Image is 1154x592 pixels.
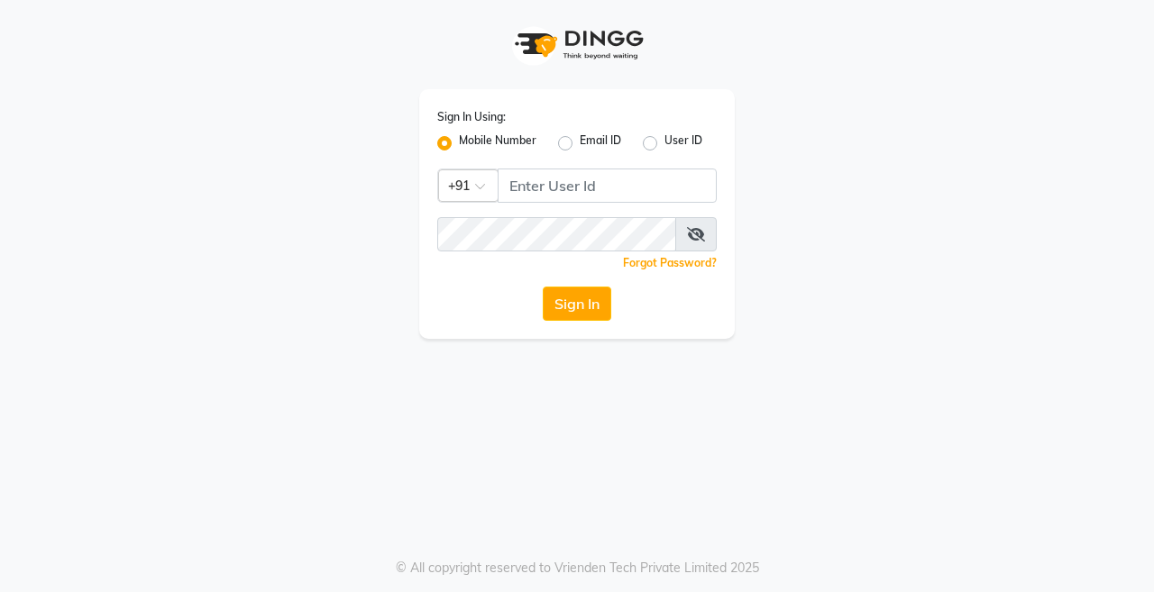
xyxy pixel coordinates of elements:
[580,132,621,154] label: Email ID
[437,109,506,125] label: Sign In Using:
[664,132,702,154] label: User ID
[498,168,717,203] input: Username
[437,217,676,251] input: Username
[543,287,611,321] button: Sign In
[623,256,717,269] a: Forgot Password?
[459,132,536,154] label: Mobile Number
[505,18,649,71] img: logo1.svg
